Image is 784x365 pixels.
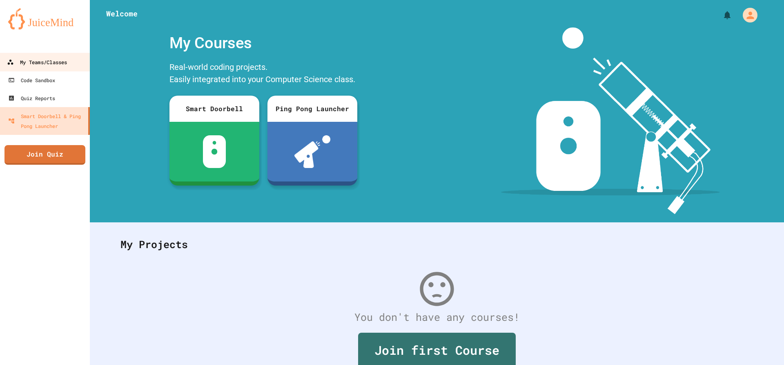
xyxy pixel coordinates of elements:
img: sdb-white.svg [203,135,226,168]
div: Smart Doorbell & Ping Pong Launcher [8,111,85,131]
div: My Projects [112,228,762,260]
img: banner-image-my-projects.png [501,27,720,214]
div: Quiz Reports [8,93,55,103]
div: My Teams/Classes [7,57,67,67]
div: You don't have any courses! [112,309,762,325]
div: My Courses [165,27,361,59]
div: Ping Pong Launcher [267,96,357,122]
img: logo-orange.svg [8,8,82,29]
div: Real-world coding projects. Easily integrated into your Computer Science class. [165,59,361,90]
div: My Account [734,6,759,25]
div: Smart Doorbell [169,96,259,122]
div: My Notifications [707,8,734,22]
img: ppl-with-ball.png [294,135,331,168]
a: Join Quiz [4,145,85,165]
div: Code Sandbox [8,75,55,85]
